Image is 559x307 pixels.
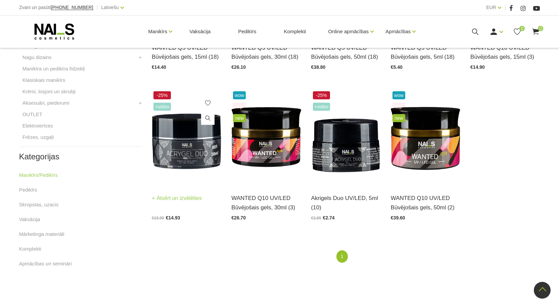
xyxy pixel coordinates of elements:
a: Akrigels Duo UV/LED, 5ml (10) [311,194,381,212]
a: 0 [513,28,521,36]
a: Elektroierīces [22,122,53,130]
span: | [97,3,98,12]
span: new [392,114,405,122]
span: €19.90 [152,216,164,220]
img: Kas ir AKRIGELS “DUO GEL” un kādas problēmas tas risina?• Tas apvieno ērti modelējamā akrigela un... [152,90,221,185]
span: new [233,114,246,122]
span: €2.74 [323,215,335,220]
a: WANTED Q10 UV/LED Būvējošais gels, 15ml (3) [470,43,540,61]
a: OUTLET [22,110,42,118]
span: €5.40 [391,64,403,70]
img: Gels WANTED NAILS cosmetics tehniķu komanda ir radījusi gelu, kas ilgi jau ir katra meistara mekl... [391,90,460,185]
span: top [233,103,246,111]
a: Vaksācija [184,15,216,48]
a: Apmācības un semināri [19,260,72,268]
span: wow [233,91,246,99]
a: WANTED Q5 UV/LED Būvējošais gels, 30ml (18) [231,43,301,61]
span: +Video [313,103,330,111]
span: | [505,3,506,12]
a: 0 [531,28,540,36]
div: Zvani un pasūti [19,3,93,12]
a: Pedikīrs [233,15,262,48]
a: Vaksācija [19,215,40,223]
a: WANTED Q10 UV/LED Būvējošais gels, 50ml (2) [391,194,460,212]
a: Online apmācības [328,18,369,45]
span: 0 [519,26,525,31]
span: €14.40 [152,64,166,70]
a: WANTED Q10 UV/LED Būvējošais gels, 30ml (3) [231,194,301,212]
nav: catalog-product-list [152,250,540,263]
a: Mārketinga materiāli [19,230,64,238]
a: Klasiskais manikīrs [22,76,65,84]
img: Kas ir AKRIGELS “DUO GEL” un kādas problēmas tas risina?• Tas apvieno ērti modelējamā akrigela un... [311,90,381,185]
a: Manikīra un pedikīra līdzekļi [22,65,85,73]
span: €14.93 [166,215,180,220]
span: 0 [538,26,543,31]
a: Krēmi, losjoni un skrubji [22,88,76,96]
a: WANTED Q5 UV/LED Būvējošais gels, 50ml (18) [311,43,381,61]
span: -25% [153,91,171,99]
span: -25% [313,91,330,99]
span: €26.70 [231,215,246,220]
a: + [139,99,142,107]
a: Komplekti [279,15,312,48]
a: Apmācības [385,18,411,45]
a: WANTED Q5 UV/LED Būvējošais gels, 5ml (18) [391,43,460,61]
a: Aksesuāri, piederumi [22,99,69,107]
a: Manikīrs/Pedikīrs [19,171,58,179]
a: Atvērt un izvēlēties [152,194,202,203]
a: WANTED Q5 UV/LED Būvējošais gels, 15ml (18) [152,43,221,61]
h2: Kategorijas [19,152,142,161]
a: Skropstas, uzacis [19,201,59,209]
a: Nagu dizains [22,53,52,61]
span: €26.10 [231,64,246,70]
a: Pedikīrs [19,186,37,194]
a: Frēzes, uzgaļi [22,133,54,141]
a: + [139,53,142,61]
span: top [392,103,405,111]
span: €38.80 [311,64,326,70]
a: Komplekti [19,245,41,253]
img: Gels WANTED NAILS cosmetics tehniķu komanda ir radījusi gelu, kas ilgi jau ir katra meistara mekl... [231,90,301,185]
span: €39.60 [391,215,405,220]
a: [PHONE_NUMBER] [51,5,93,10]
a: EUR [486,3,496,11]
span: wow [392,91,405,99]
a: Latviešu [101,3,119,11]
a: 1 [336,250,348,263]
span: +Video [153,103,171,111]
a: Manikīrs [148,18,168,45]
span: €14.90 [470,64,485,70]
span: €3.65 [311,216,321,220]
